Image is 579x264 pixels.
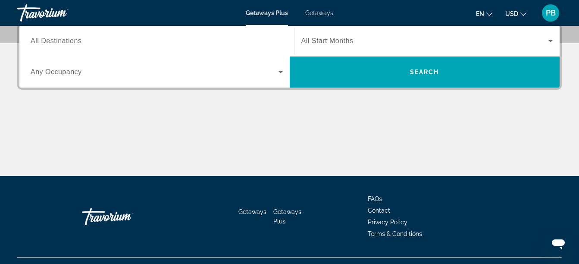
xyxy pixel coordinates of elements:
[368,219,407,226] a: Privacy Policy
[505,7,526,20] button: Change currency
[505,10,518,17] span: USD
[546,9,556,17] span: PB
[476,7,492,20] button: Change language
[476,10,484,17] span: en
[305,9,333,16] a: Getaways
[82,204,168,229] a: Travorium
[410,69,439,75] span: Search
[368,207,390,214] a: Contact
[238,208,266,215] a: Getaways
[545,229,572,257] iframe: Button to launch messaging window
[368,195,382,202] a: FAQs
[539,4,562,22] button: User Menu
[31,68,82,75] span: Any Occupancy
[368,230,422,237] a: Terms & Conditions
[19,25,560,88] div: Search widget
[246,9,288,16] a: Getaways Plus
[273,208,301,225] a: Getaways Plus
[290,57,560,88] button: Search
[301,37,354,44] span: All Start Months
[31,37,81,44] span: All Destinations
[17,2,103,24] a: Travorium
